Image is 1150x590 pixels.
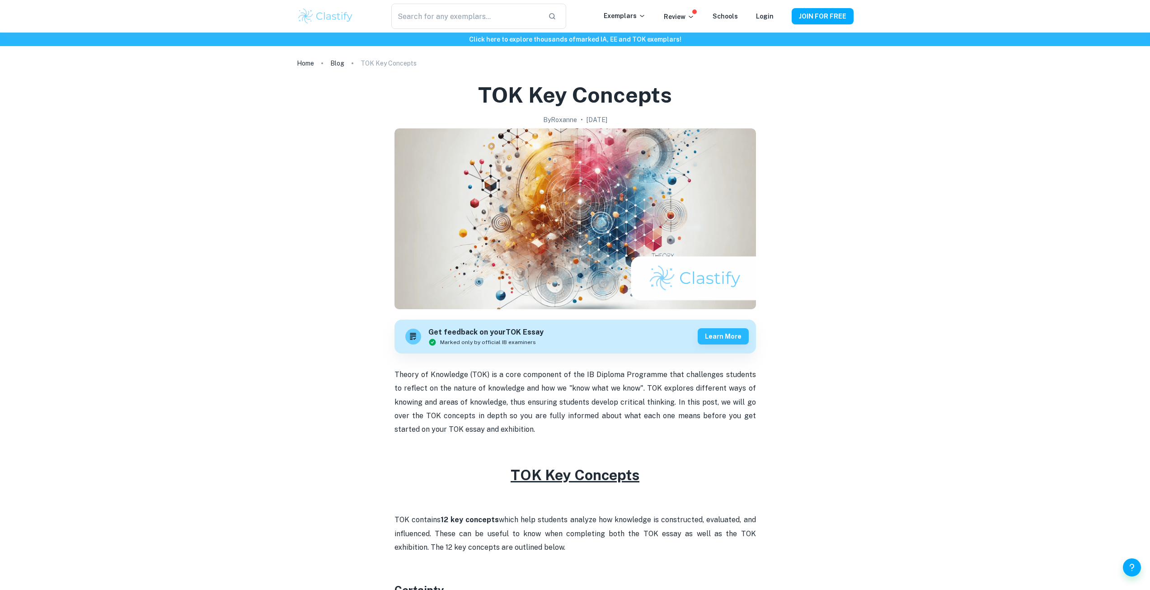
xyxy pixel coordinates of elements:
h6: Get feedback on your TOK Essay [428,327,544,338]
p: TOK Key Concepts [361,58,417,68]
p: Exemplars [604,11,646,21]
button: JOIN FOR FREE [792,8,854,24]
a: Schools [713,13,738,20]
p: Review [664,12,695,22]
strong: 12 key concepts [441,515,499,524]
img: Clastify logo [297,7,354,25]
button: Help and Feedback [1123,558,1141,576]
p: TOK contains which help students analyze how knowledge is constructed, evaluated, and influenced.... [394,513,756,554]
a: Get feedback on yourTOK EssayMarked only by official IB examinersLearn more [394,320,756,354]
h1: TOK Key Concepts [478,80,672,109]
a: Blog [330,57,344,70]
h6: Click here to explore thousands of marked IA, EE and TOK exemplars ! [2,34,1148,44]
input: Search for any exemplars... [391,4,540,29]
p: Theory of Knowledge (TOK) is a core component of the IB Diploma Programme that challenges student... [394,368,756,437]
a: Login [756,13,774,20]
p: • [581,115,583,125]
a: Home [297,57,314,70]
img: TOK Key Concepts cover image [394,128,756,309]
button: Learn more [698,328,749,345]
h2: By Roxanne [543,115,577,125]
span: Marked only by official IB examiners [440,338,536,346]
h2: [DATE] [587,115,607,125]
u: TOK Key Concepts [511,467,639,483]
